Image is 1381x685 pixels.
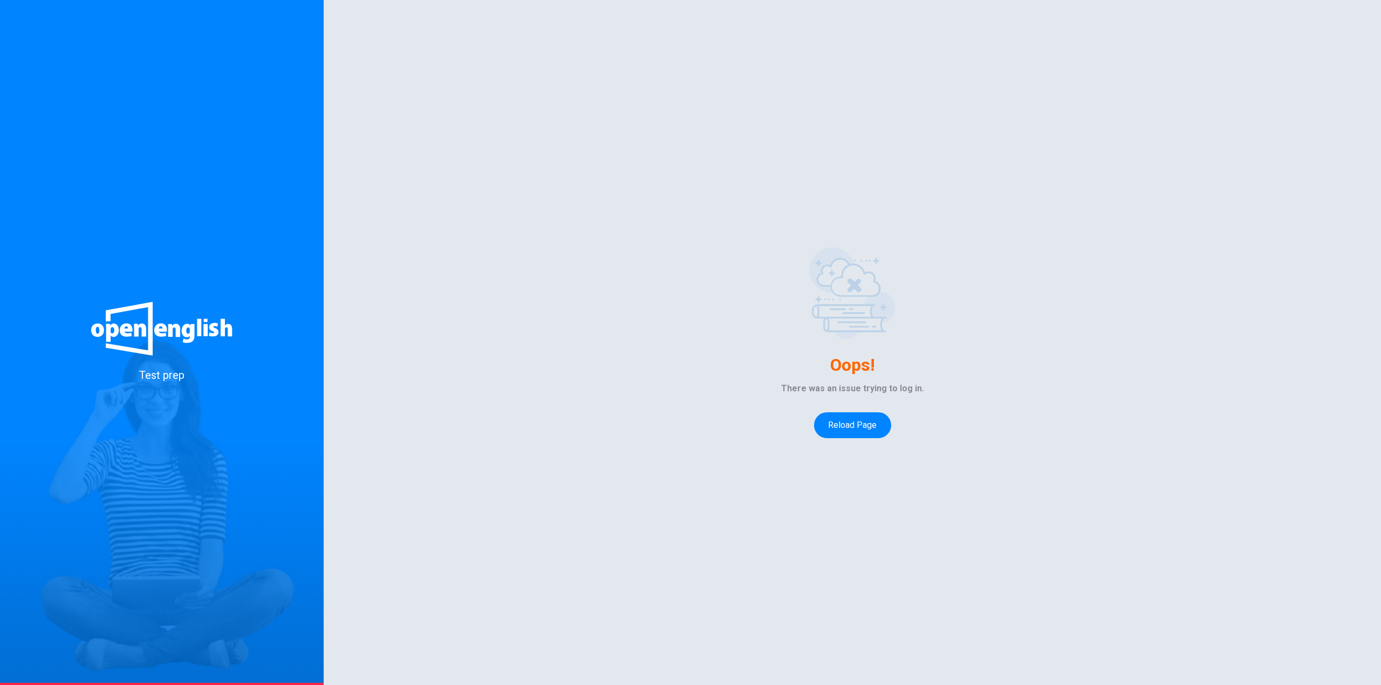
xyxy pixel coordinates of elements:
[809,247,895,339] img: Empty
[781,382,924,395] span: There was an issue trying to log in.
[814,412,891,438] button: Reload page
[139,369,184,382] span: Test prep
[91,302,233,356] img: logo
[830,356,875,373] h4: Oops!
